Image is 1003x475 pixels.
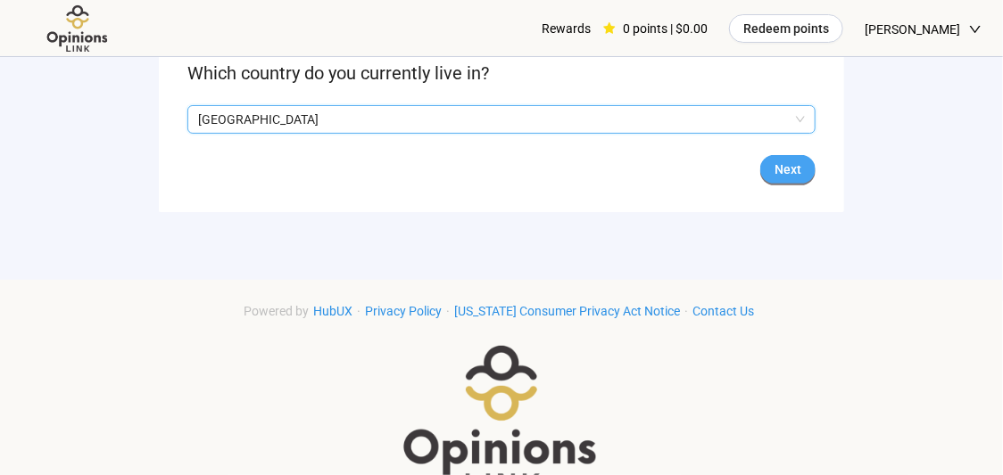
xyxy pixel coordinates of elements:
[245,301,759,321] div: · · ·
[310,304,358,318] a: HubUX
[865,1,960,58] span: [PERSON_NAME]
[760,155,816,184] button: Next
[187,60,816,87] p: Which country do you currently live in?
[451,304,685,318] a: [US_STATE] Consumer Privacy Act Notice
[969,23,982,36] span: down
[729,14,843,43] button: Redeem points
[245,304,310,318] span: Powered by
[361,304,447,318] a: Privacy Policy
[198,106,789,133] p: [GEOGRAPHIC_DATA]
[775,160,801,179] span: Next
[743,19,829,38] span: Redeem points
[603,22,616,35] span: star
[689,304,759,318] a: Contact Us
